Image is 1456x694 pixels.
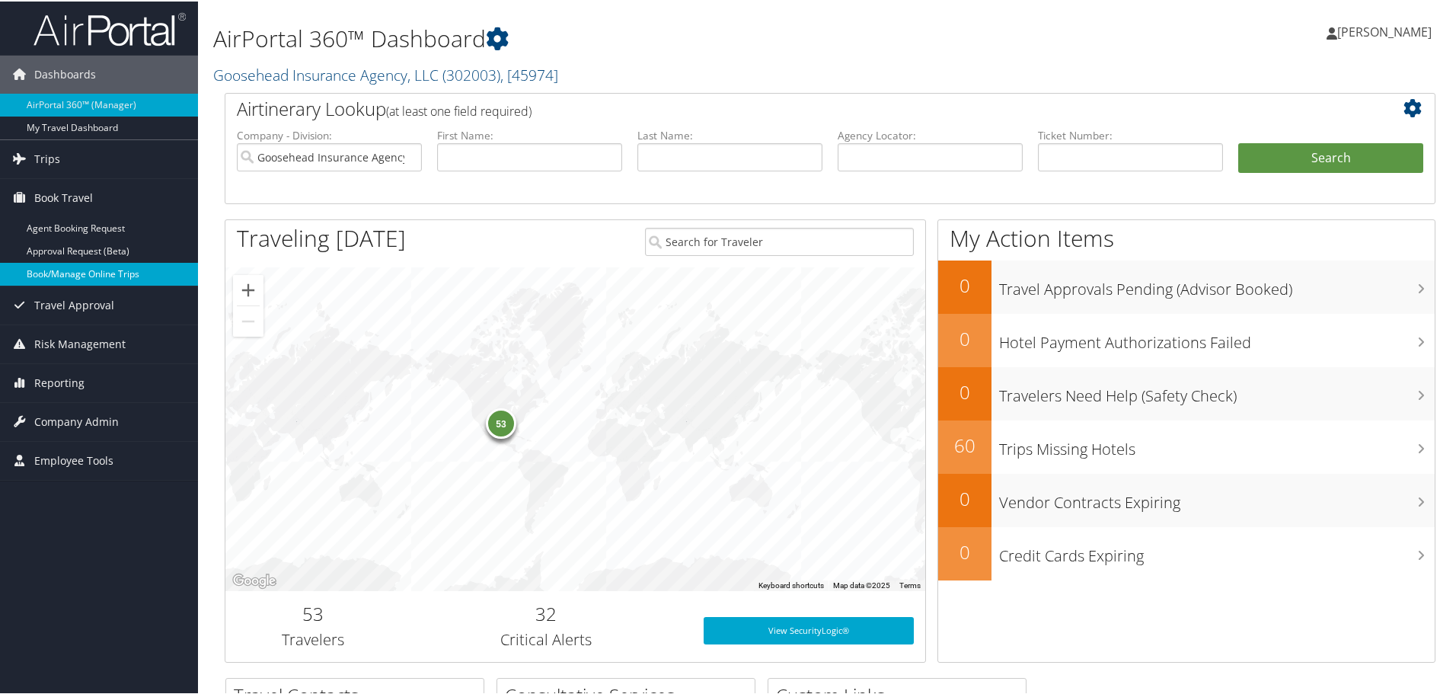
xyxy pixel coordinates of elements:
[938,526,1435,579] a: 0Credit Cards Expiring
[237,94,1323,120] h2: Airtinerary Lookup
[758,579,824,590] button: Keyboard shortcuts
[34,177,93,216] span: Book Travel
[938,271,991,297] h2: 0
[1038,126,1223,142] label: Ticket Number:
[999,483,1435,512] h3: Vendor Contracts Expiring
[412,600,681,625] h2: 32
[486,407,516,437] div: 53
[412,628,681,649] h3: Critical Alerts
[34,10,186,46] img: airportal-logo.png
[1238,142,1423,172] button: Search
[34,139,60,177] span: Trips
[704,616,914,643] a: View SecurityLogic®
[999,536,1435,565] h3: Credit Cards Expiring
[34,324,126,362] span: Risk Management
[442,63,500,84] span: ( 302003 )
[938,485,991,510] h2: 0
[938,221,1435,253] h1: My Action Items
[999,376,1435,405] h3: Travelers Need Help (Safety Check)
[237,126,422,142] label: Company - Division:
[437,126,622,142] label: First Name:
[645,226,914,254] input: Search for Traveler
[999,323,1435,352] h3: Hotel Payment Authorizations Failed
[237,221,406,253] h1: Traveling [DATE]
[637,126,822,142] label: Last Name:
[34,363,85,401] span: Reporting
[237,628,389,649] h3: Travelers
[938,419,1435,472] a: 60Trips Missing Hotels
[999,270,1435,299] h3: Travel Approvals Pending (Advisor Booked)
[999,430,1435,459] h3: Trips Missing Hotels
[938,472,1435,526] a: 0Vendor Contracts Expiring
[34,401,119,440] span: Company Admin
[833,580,890,588] span: Map data ©2025
[229,570,279,590] a: Open this area in Google Maps (opens a new window)
[938,431,991,457] h2: 60
[213,63,558,84] a: Goosehead Insurance Agency, LLC
[938,325,991,350] h2: 0
[34,440,113,478] span: Employee Tools
[233,305,263,335] button: Zoom out
[34,54,96,92] span: Dashboards
[938,366,1435,419] a: 0Travelers Need Help (Safety Check)
[1327,8,1447,53] a: [PERSON_NAME]
[386,101,532,118] span: (at least one field required)
[938,378,991,404] h2: 0
[233,273,263,304] button: Zoom in
[34,285,114,323] span: Travel Approval
[229,570,279,590] img: Google
[838,126,1023,142] label: Agency Locator:
[938,312,1435,366] a: 0Hotel Payment Authorizations Failed
[899,580,921,588] a: Terms (opens in new tab)
[938,259,1435,312] a: 0Travel Approvals Pending (Advisor Booked)
[1337,22,1432,39] span: [PERSON_NAME]
[500,63,558,84] span: , [ 45974 ]
[237,600,389,625] h2: 53
[213,21,1036,53] h1: AirPortal 360™ Dashboard
[938,538,991,564] h2: 0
